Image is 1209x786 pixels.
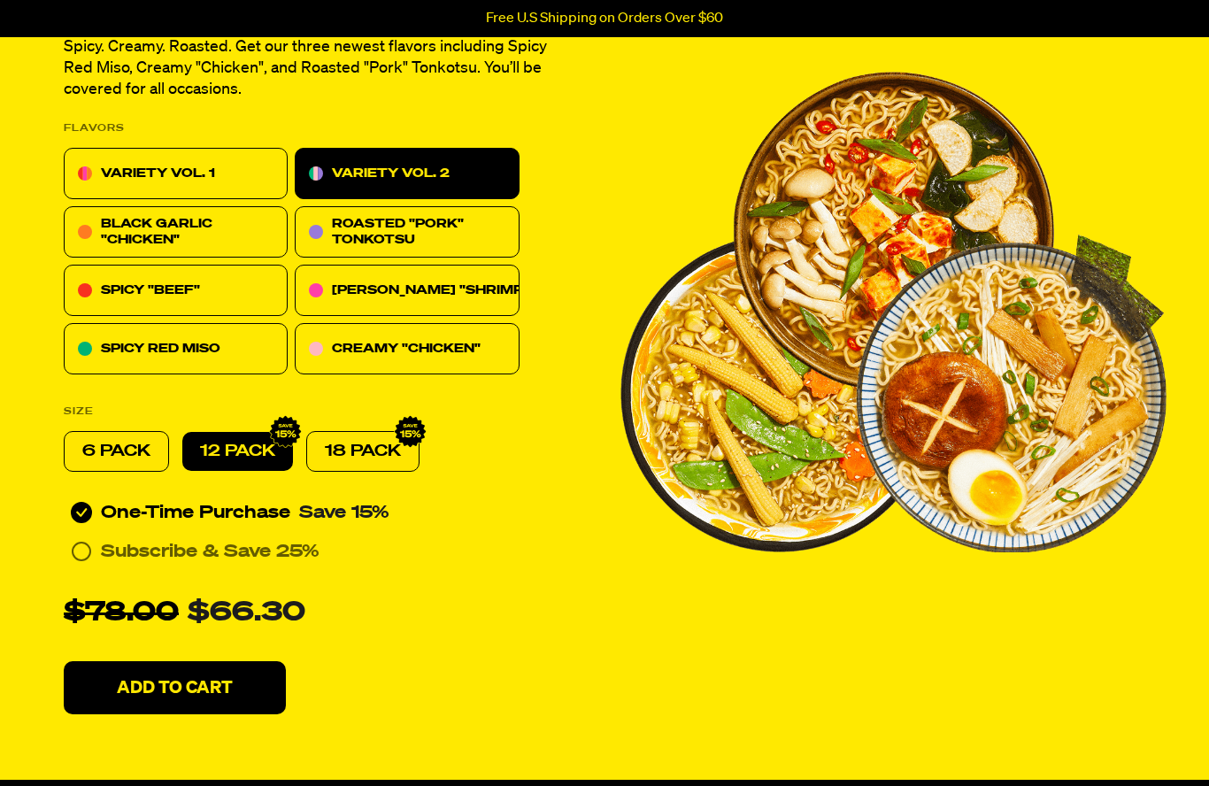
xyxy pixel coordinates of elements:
[78,225,92,239] img: icon-black-garlic-chicken.svg
[295,323,519,374] div: CREAMY "CHICKEN"
[295,148,519,199] div: VARIETY VOL. 2
[332,338,481,359] p: CREAMY "CHICKEN"
[309,166,323,181] img: icon-variety-vol2.svg
[64,36,567,100] p: Spicy. Creamy. Roasted. Get our three newest flavors including Spicy Red Miso, Creamy "Chicken", ...
[309,225,323,239] img: 57ed4456-roasted-pork-tonkotsu.svg
[78,342,92,356] img: fc2c7a02-spicy-red-miso.svg
[332,163,450,184] p: VARIETY VOL. 2
[299,504,389,521] span: Save 15%
[309,342,323,356] img: c10dfa8e-creamy-chicken.svg
[101,163,215,184] p: VARIETY VOL. 1
[64,661,286,714] button: Add To Cart
[101,280,200,301] p: SPICY "BEEF"
[101,218,212,246] span: BLACK GARLIC "CHICKEN"
[64,118,125,139] p: FLAVORS
[486,11,723,27] p: Free U.S Shipping on Orders Over $60
[78,166,92,181] img: icon-variety-vol-1.svg
[117,679,233,697] p: Add To Cart
[64,592,179,635] p: $78.00
[620,72,1167,553] img: Batch2_Variety_Pack_Group_Bowl_Image_min.png
[101,504,290,521] span: One-Time Purchase
[332,218,464,246] span: ROASTED "PORK" TONKOTSU
[306,431,420,472] div: 18 PACK
[295,206,519,258] div: ROASTED "PORK" TONKOTSU
[78,283,92,297] img: 7abd0c97-spicy-beef.svg
[325,441,401,462] p: 18 PACK
[64,206,288,258] div: BLACK GARLIC "CHICKEN"
[64,401,94,422] p: SIZE
[188,600,305,627] span: $66.30
[200,441,275,462] p: 12 PACK
[101,541,320,562] p: Subscribe & Save 25%
[64,323,288,374] div: SPICY RED MISO
[295,265,519,316] div: [PERSON_NAME] "SHRIMP"
[332,280,529,301] p: [PERSON_NAME] "SHRIMP"
[64,431,169,472] div: 6 PACK
[64,148,288,199] div: VARIETY VOL. 1
[82,441,150,462] p: 6 PACK
[182,432,293,471] div: 12 PACK
[101,338,220,359] p: SPICY RED MISO
[64,265,288,316] div: SPICY "BEEF"
[309,283,323,297] img: 0be15cd5-tom-youm-shrimp.svg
